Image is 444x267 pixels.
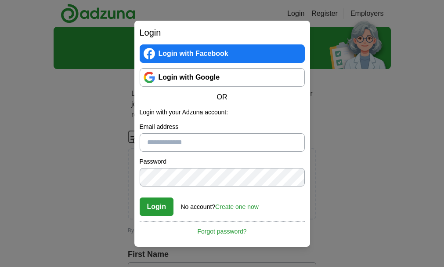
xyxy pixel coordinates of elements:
[140,221,305,236] a: Forgot password?
[212,92,233,102] span: OR
[140,108,305,117] p: Login with your Adzuna account:
[140,122,305,132] label: Email address
[215,203,259,210] a: Create one now
[140,198,174,216] button: Login
[140,157,305,166] label: Password
[140,68,305,87] a: Login with Google
[140,44,305,63] a: Login with Facebook
[140,26,305,39] h2: Login
[181,197,259,212] div: No account?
